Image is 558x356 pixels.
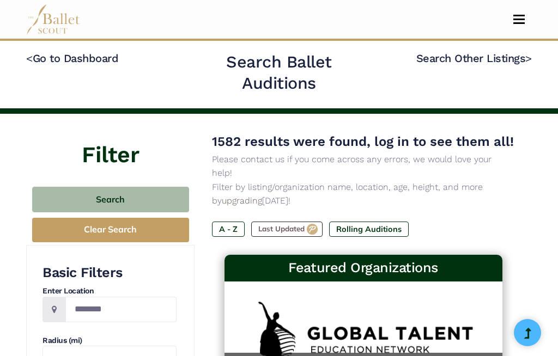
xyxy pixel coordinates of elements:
[212,180,514,208] p: Filter by listing/organization name, location, age, height, and more by [DATE]!
[329,222,409,237] label: Rolling Auditions
[43,286,177,297] h4: Enter Location
[212,152,514,180] p: Please contact us if you come across any errors, we would love your help!
[233,259,494,277] h3: Featured Organizations
[251,222,323,237] label: Last Updated
[43,335,177,346] h4: Radius (mi)
[32,187,189,212] button: Search
[43,264,177,282] h3: Basic Filters
[212,222,245,237] label: A - Z
[26,52,118,65] a: <Go to Dashboard
[525,51,532,65] code: >
[26,51,33,65] code: <
[32,218,189,242] button: Clear Search
[212,134,514,149] span: 1582 results were found, log in to see them all!
[65,297,177,322] input: Location
[416,52,532,65] a: Search Other Listings>
[189,51,369,94] h2: Search Ballet Auditions
[506,14,532,24] button: Toggle navigation
[222,195,262,206] a: upgrading
[26,114,195,170] h4: Filter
